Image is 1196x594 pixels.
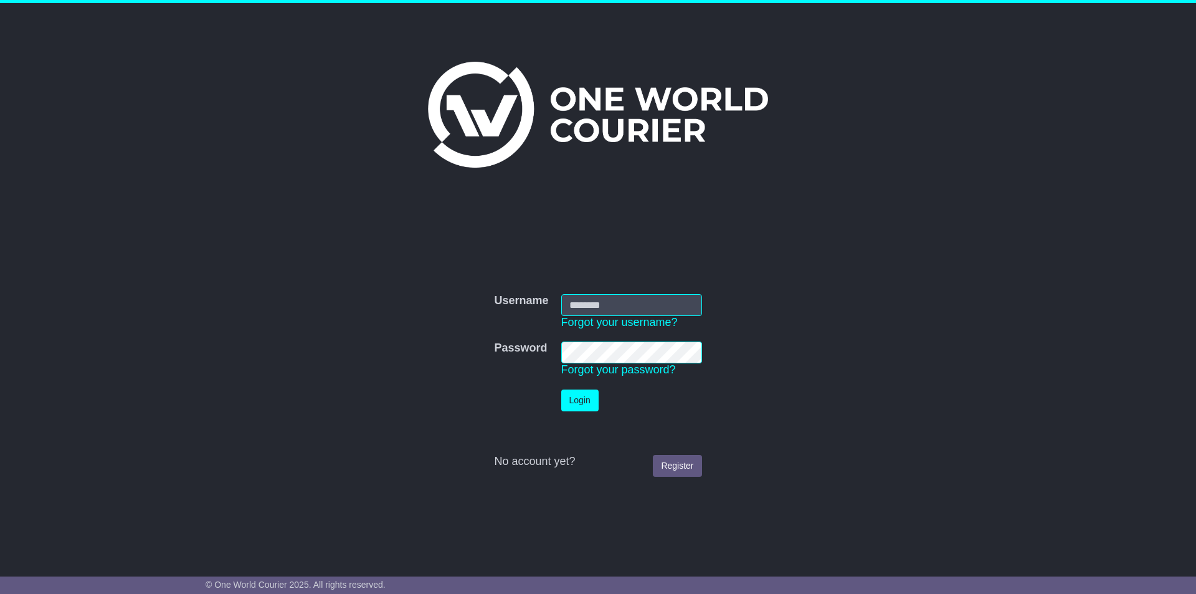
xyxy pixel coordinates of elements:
span: © One World Courier 2025. All rights reserved. [206,580,386,590]
a: Register [653,455,701,477]
label: Password [494,342,547,355]
button: Login [561,390,599,411]
a: Forgot your password? [561,363,676,376]
label: Username [494,294,548,308]
img: One World [428,62,768,168]
a: Forgot your username? [561,316,678,328]
div: No account yet? [494,455,701,469]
